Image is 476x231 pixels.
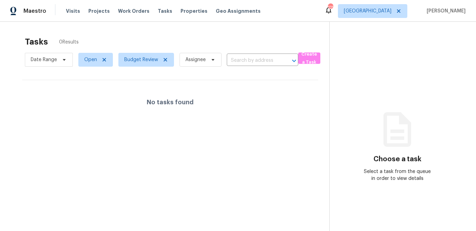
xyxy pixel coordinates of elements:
[181,8,207,15] span: Properties
[23,8,46,15] span: Maestro
[66,8,80,15] span: Visits
[344,8,391,15] span: [GEOGRAPHIC_DATA]
[289,56,299,66] button: Open
[373,156,421,163] h3: Choose a task
[302,50,317,66] span: Create a Task
[424,8,466,15] span: [PERSON_NAME]
[298,52,320,64] button: Create a Task
[216,8,261,15] span: Geo Assignments
[124,56,158,63] span: Budget Review
[147,99,194,106] h4: No tasks found
[185,56,206,63] span: Assignee
[88,8,110,15] span: Projects
[84,56,97,63] span: Open
[59,39,79,46] span: 0 Results
[31,56,57,63] span: Date Range
[363,168,431,182] div: Select a task from the queue in order to view details
[158,9,172,13] span: Tasks
[227,55,279,66] input: Search by address
[118,8,149,15] span: Work Orders
[328,4,333,11] div: 125
[25,38,48,45] h2: Tasks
